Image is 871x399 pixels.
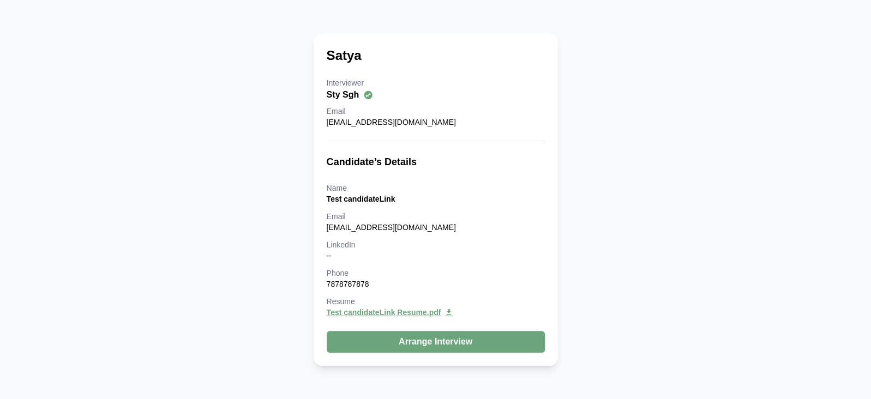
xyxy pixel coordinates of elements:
[327,331,545,353] button: Arrange Interview
[327,47,362,64] h2: Satya
[327,77,545,88] div: Interviewer
[327,268,545,279] div: Phone
[327,183,545,194] div: Name
[327,211,545,222] div: Email
[327,296,545,307] div: Resume
[327,154,545,170] h3: Candidate’s Details
[327,222,545,233] div: [EMAIL_ADDRESS][DOMAIN_NAME]
[327,307,545,318] a: Test candidateLink Resume.pdf
[327,88,545,101] div: Sty Sgh
[327,107,346,116] span: Email
[327,279,545,289] div: 7878787878
[327,239,545,250] div: LinkedIn
[327,194,545,204] div: Test candidateLink
[327,251,332,260] span: --
[327,117,545,128] div: [EMAIL_ADDRESS][DOMAIN_NAME]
